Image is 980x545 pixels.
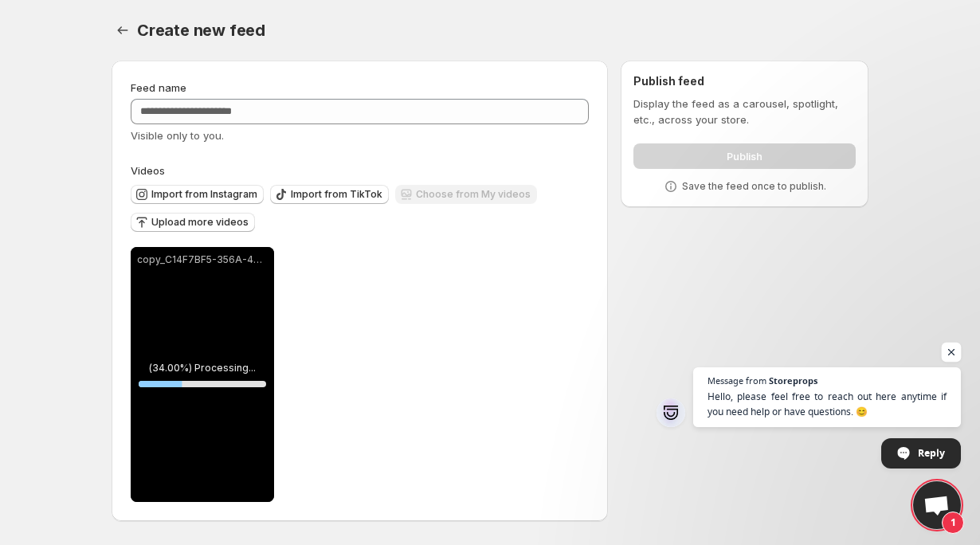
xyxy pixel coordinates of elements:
span: Message from [708,376,766,385]
span: Import from Instagram [151,188,257,201]
span: Import from TikTok [291,188,382,201]
button: Settings [112,19,134,41]
button: Import from TikTok [270,185,389,204]
span: 1 [942,512,964,534]
button: Import from Instagram [131,185,264,204]
span: Reply [918,439,945,467]
span: Hello, please feel free to reach out here anytime if you need help or have questions. 😊 [708,389,947,419]
div: Open chat [913,481,961,529]
span: Storeprops [769,376,817,385]
p: Save the feed once to publish. [682,180,826,193]
p: Display the feed as a carousel, spotlight, etc., across your store. [633,96,856,127]
div: copy_C14F7BF5-356A-4864-9D92-59F064085DF4(34.00%) Processing...34% [131,247,274,502]
button: Upload more videos [131,213,255,232]
p: copy_C14F7BF5-356A-4864-9D92-59F064085DF4 [137,253,268,266]
span: Upload more videos [151,216,249,229]
span: Videos [131,164,165,177]
span: Create new feed [137,21,265,40]
span: Feed name [131,81,186,94]
h2: Publish feed [633,73,856,89]
span: Visible only to you. [131,129,224,142]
